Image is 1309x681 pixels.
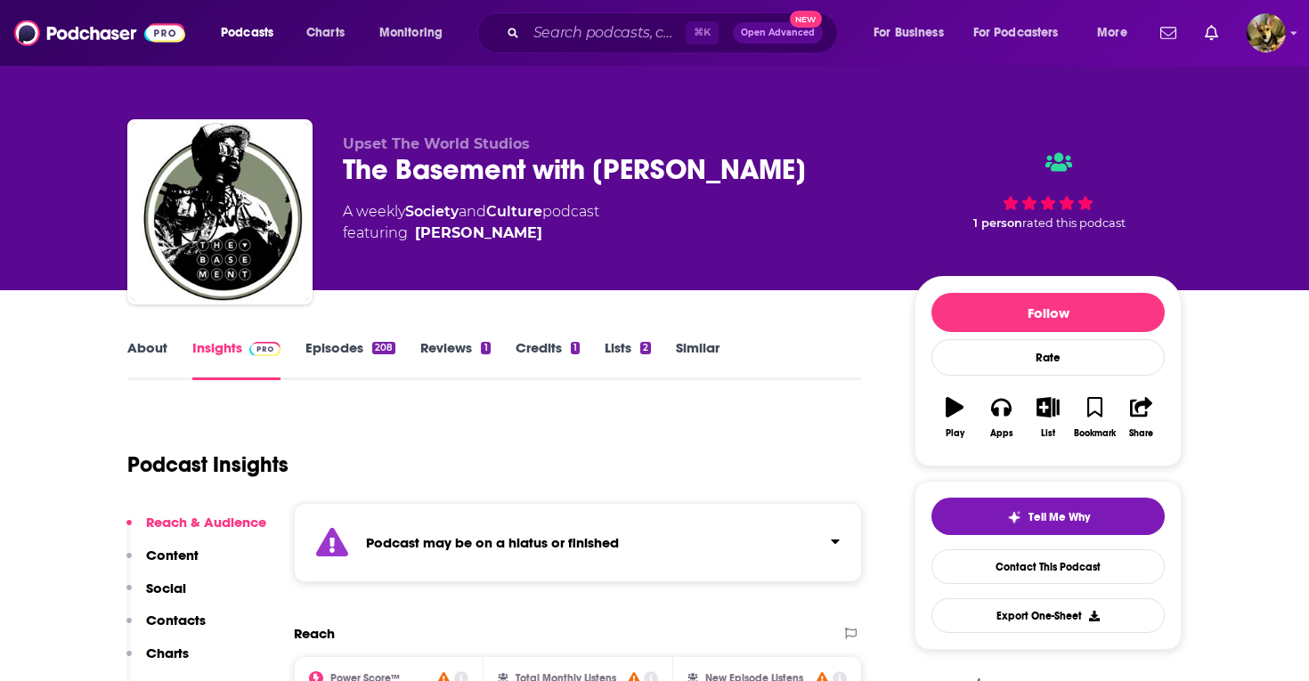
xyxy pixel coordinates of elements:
button: Export One-Sheet [931,598,1165,633]
strong: Podcast may be on a hiatus or finished [366,534,619,551]
div: List [1041,428,1055,439]
button: Bookmark [1071,385,1118,450]
a: Show notifications dropdown [1153,18,1183,48]
button: Play [931,385,978,450]
p: Content [146,547,199,563]
span: For Business [874,20,944,45]
button: Contacts [126,612,206,645]
button: Charts [126,645,189,677]
a: Similar [676,339,720,380]
button: open menu [1085,19,1150,47]
span: Charts [306,20,345,45]
button: open menu [962,19,1085,47]
button: Open AdvancedNew [733,22,823,44]
input: Search podcasts, credits, & more... [526,19,686,47]
a: Reviews1 [420,339,490,380]
span: ⌘ K [686,21,719,45]
button: open menu [208,19,297,47]
button: Apps [978,385,1024,450]
span: New [790,11,822,28]
div: 1 [571,342,580,354]
span: featuring [343,223,599,244]
img: Podchaser - Follow, Share and Rate Podcasts [14,16,185,50]
div: Bookmark [1074,428,1116,439]
p: Contacts [146,612,206,628]
a: Show notifications dropdown [1198,18,1225,48]
button: tell me why sparkleTell Me Why [931,498,1165,535]
span: For Podcasters [973,20,1059,45]
div: Apps [990,428,1013,439]
div: Play [946,428,964,439]
span: rated this podcast [1022,216,1126,230]
section: Click to expand status details [294,503,862,582]
a: Episodes208 [305,339,395,380]
a: About [127,339,167,380]
span: Tell Me Why [1028,510,1090,524]
button: Follow [931,293,1165,332]
div: 2 [640,342,651,354]
img: tell me why sparkle [1007,510,1021,524]
div: A weekly podcast [343,201,599,244]
button: open menu [861,19,966,47]
button: open menu [367,19,466,47]
span: 1 person [973,216,1022,230]
span: Logged in as SydneyDemo [1247,13,1286,53]
a: Contact This Podcast [931,549,1165,584]
span: Monitoring [379,20,443,45]
img: User Profile [1247,13,1286,53]
button: Content [126,547,199,580]
span: and [459,203,486,220]
a: Lists2 [605,339,651,380]
a: Culture [486,203,542,220]
a: Charts [295,19,355,47]
div: Share [1129,428,1153,439]
button: Social [126,580,186,612]
span: Podcasts [221,20,273,45]
p: Reach & Audience [146,514,266,531]
a: Society [405,203,459,220]
div: Rate [931,339,1165,376]
a: Credits1 [516,339,580,380]
span: More [1097,20,1127,45]
h2: Reach [294,625,335,642]
button: Share [1118,385,1165,450]
a: Tim Ross [415,223,542,244]
div: 208 [372,342,395,354]
button: List [1025,385,1071,450]
a: InsightsPodchaser Pro [192,339,280,380]
h1: Podcast Insights [127,451,289,478]
span: Open Advanced [741,28,815,37]
img: The Basement with Tim Ross [131,123,309,301]
div: 1 [481,342,490,354]
img: Podchaser Pro [249,342,280,356]
button: Reach & Audience [126,514,266,547]
span: Upset The World Studios [343,135,530,152]
p: Charts [146,645,189,661]
p: Social [146,580,186,596]
div: Search podcasts, credits, & more... [494,12,855,53]
div: 1 personrated this podcast [915,135,1182,246]
button: Show profile menu [1247,13,1286,53]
